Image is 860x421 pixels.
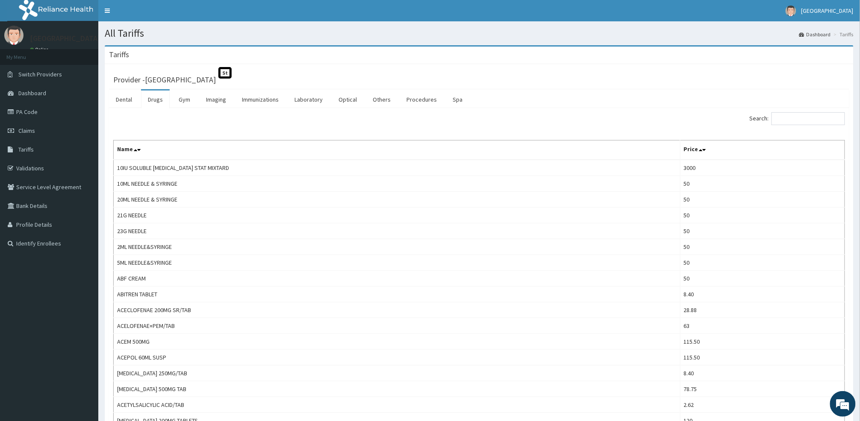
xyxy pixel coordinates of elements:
[140,4,161,25] div: Minimize live chat window
[114,239,680,255] td: 2ML NEEDLE&SYRINGE
[30,47,50,53] a: Online
[18,89,46,97] span: Dashboard
[832,31,854,38] li: Tariffs
[114,255,680,271] td: 5ML NEEDLE&SYRINGE
[680,334,845,350] td: 115.50
[332,91,364,108] a: Optical
[18,70,62,78] span: Switch Providers
[105,28,854,39] h1: All Tariffs
[680,239,845,255] td: 50
[680,397,845,413] td: 2.62
[366,91,398,108] a: Others
[218,67,232,79] span: St
[114,365,680,381] td: [MEDICAL_DATA] 250MG/TAB
[680,318,845,334] td: 63
[680,287,845,302] td: 8.40
[114,271,680,287] td: ABF CREAM
[18,127,35,134] span: Claims
[680,208,845,223] td: 50
[109,91,139,108] a: Dental
[113,76,216,84] h3: Provider - [GEOGRAPHIC_DATA]
[114,176,680,192] td: 10ML NEEDLE & SYRINGE
[680,176,845,192] td: 50
[50,108,118,194] span: We're online!
[680,140,845,160] th: Price
[4,233,163,263] textarea: Type your message and hit 'Enter'
[4,26,24,45] img: User Image
[114,318,680,334] td: ACELOFENAE+PEM/TAB
[114,302,680,318] td: ACECLOFENAE 200MG SR/TAB
[114,381,680,397] td: [MEDICAL_DATA] 500MG TAB
[114,350,680,365] td: ACEPOL 60ML SUSP
[30,35,100,42] p: [GEOGRAPHIC_DATA]
[172,91,197,108] a: Gym
[114,287,680,302] td: ABITREN TABLET
[114,208,680,223] td: 21G NEEDLE
[801,7,854,15] span: [GEOGRAPHIC_DATA]
[288,91,330,108] a: Laboratory
[114,192,680,208] td: 20ML NEEDLE & SYRINGE
[400,91,444,108] a: Procedures
[750,112,845,125] label: Search:
[141,91,170,108] a: Drugs
[446,91,469,108] a: Spa
[680,365,845,381] td: 8.40
[114,397,680,413] td: ACETYLSALICYLIC ACID/TAB
[680,381,845,397] td: 78.75
[114,160,680,176] td: 10IU SOLUBLE [MEDICAL_DATA] STAT MIXTARD
[16,43,35,64] img: d_794563401_company_1708531726252_794563401
[772,112,845,125] input: Search:
[109,51,129,58] h3: Tariffs
[44,48,144,59] div: Chat with us now
[680,350,845,365] td: 115.50
[199,91,233,108] a: Imaging
[680,255,845,271] td: 50
[786,6,796,16] img: User Image
[235,91,286,108] a: Immunizations
[680,271,845,287] td: 50
[680,160,845,176] td: 3000
[799,31,831,38] a: Dashboard
[680,192,845,208] td: 50
[114,223,680,239] td: 23G NEEDLE
[680,302,845,318] td: 28.88
[18,146,34,153] span: Tariffs
[680,223,845,239] td: 50
[114,334,680,350] td: ACEM 500MG
[114,140,680,160] th: Name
